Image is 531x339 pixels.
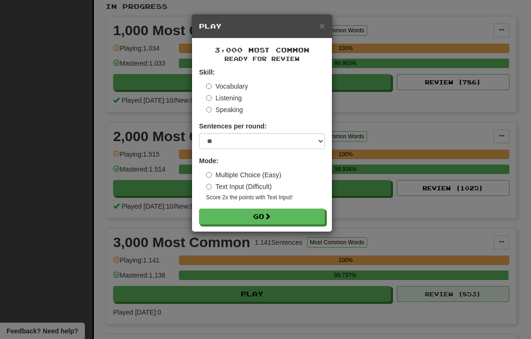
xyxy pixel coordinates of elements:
input: Listening [206,95,212,101]
small: Score 2x the points with Text Input ! [206,194,325,202]
span: 3,000 Most Common [215,46,309,54]
button: Go [199,209,325,225]
button: Close [319,21,325,30]
input: Text Input (Difficult) [206,184,212,189]
strong: Skill: [199,68,215,76]
label: Sentences per round: [199,121,267,131]
label: Vocabulary [206,82,248,91]
label: Text Input (Difficult) [206,182,272,191]
label: Multiple Choice (Easy) [206,170,281,180]
label: Speaking [206,105,243,114]
h5: Play [199,22,325,31]
input: Vocabulary [206,83,212,89]
small: Ready for Review [199,55,325,63]
input: Speaking [206,107,212,113]
span: × [319,20,325,31]
strong: Mode: [199,157,218,165]
input: Multiple Choice (Easy) [206,172,212,178]
label: Listening [206,93,242,103]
